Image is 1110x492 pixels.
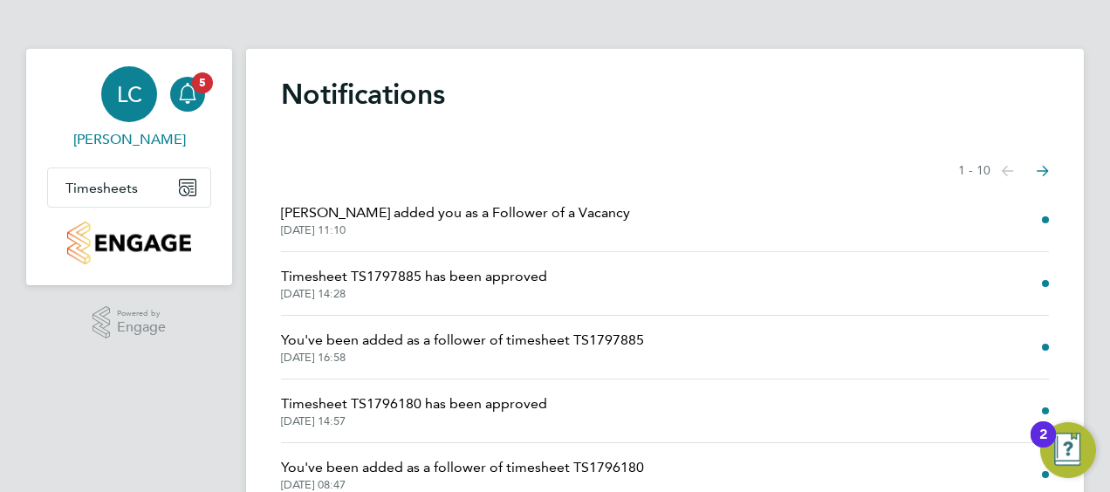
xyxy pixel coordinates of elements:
[281,478,644,492] span: [DATE] 08:47
[48,168,210,207] button: Timesheets
[281,77,1049,112] h1: Notifications
[958,154,1049,188] nav: Select page of notifications list
[47,66,211,150] a: LC[PERSON_NAME]
[67,222,190,264] img: countryside-properties-logo-retina.png
[281,457,644,492] a: You've been added as a follower of timesheet TS1796180[DATE] 08:47
[117,320,166,335] span: Engage
[170,66,205,122] a: 5
[281,202,630,237] a: [PERSON_NAME] added you as a Follower of a Vacancy[DATE] 11:10
[1040,422,1096,478] button: Open Resource Center, 2 new notifications
[117,306,166,321] span: Powered by
[281,266,547,287] span: Timesheet TS1797885 has been approved
[65,180,138,196] span: Timesheets
[117,83,142,106] span: LC
[281,330,644,365] a: You've been added as a follower of timesheet TS1797885[DATE] 16:58
[281,414,547,428] span: [DATE] 14:57
[47,222,211,264] a: Go to home page
[281,393,547,414] span: Timesheet TS1796180 has been approved
[281,351,644,365] span: [DATE] 16:58
[281,330,644,351] span: You've been added as a follower of timesheet TS1797885
[281,223,630,237] span: [DATE] 11:10
[281,457,644,478] span: You've been added as a follower of timesheet TS1796180
[192,72,213,93] span: 5
[1039,434,1047,457] div: 2
[281,287,547,301] span: [DATE] 14:28
[92,306,167,339] a: Powered byEngage
[47,129,211,150] span: Louis Cox
[281,202,630,223] span: [PERSON_NAME] added you as a Follower of a Vacancy
[26,49,232,285] nav: Main navigation
[281,266,547,301] a: Timesheet TS1797885 has been approved[DATE] 14:28
[958,162,990,180] span: 1 - 10
[281,393,547,428] a: Timesheet TS1796180 has been approved[DATE] 14:57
